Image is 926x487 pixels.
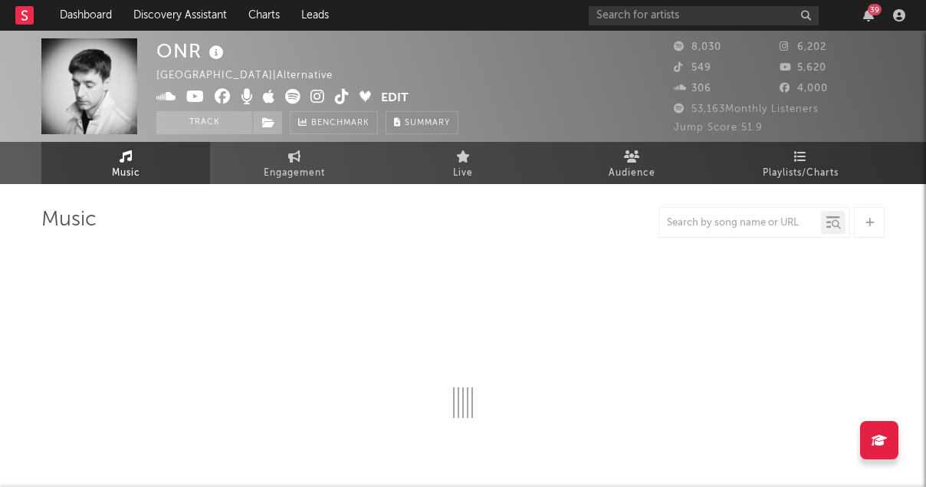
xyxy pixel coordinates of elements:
span: 5,620 [780,63,826,73]
span: Audience [609,164,655,183]
button: Edit [381,89,409,108]
span: Music [112,164,140,183]
span: 8,030 [674,42,721,52]
span: Summary [405,119,450,127]
a: Music [41,142,210,184]
button: Track [156,111,252,134]
span: Jump Score: 51.9 [674,123,763,133]
span: Playlists/Charts [763,164,839,183]
span: 306 [674,84,711,94]
span: 4,000 [780,84,828,94]
span: 6,202 [780,42,826,52]
span: Benchmark [311,114,369,133]
a: Benchmark [290,111,378,134]
button: Summary [386,111,458,134]
a: Engagement [210,142,379,184]
a: Live [379,142,547,184]
span: Engagement [264,164,325,183]
span: Live [453,164,473,183]
input: Search for artists [589,6,819,25]
div: ONR [156,38,228,64]
span: 549 [674,63,711,73]
a: Playlists/Charts [716,142,885,184]
a: Audience [547,142,716,184]
span: 53,163 Monthly Listeners [674,104,819,114]
div: 39 [868,4,882,15]
button: 39 [863,9,874,21]
input: Search by song name or URL [659,217,821,229]
div: [GEOGRAPHIC_DATA] | Alternative [156,67,368,85]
